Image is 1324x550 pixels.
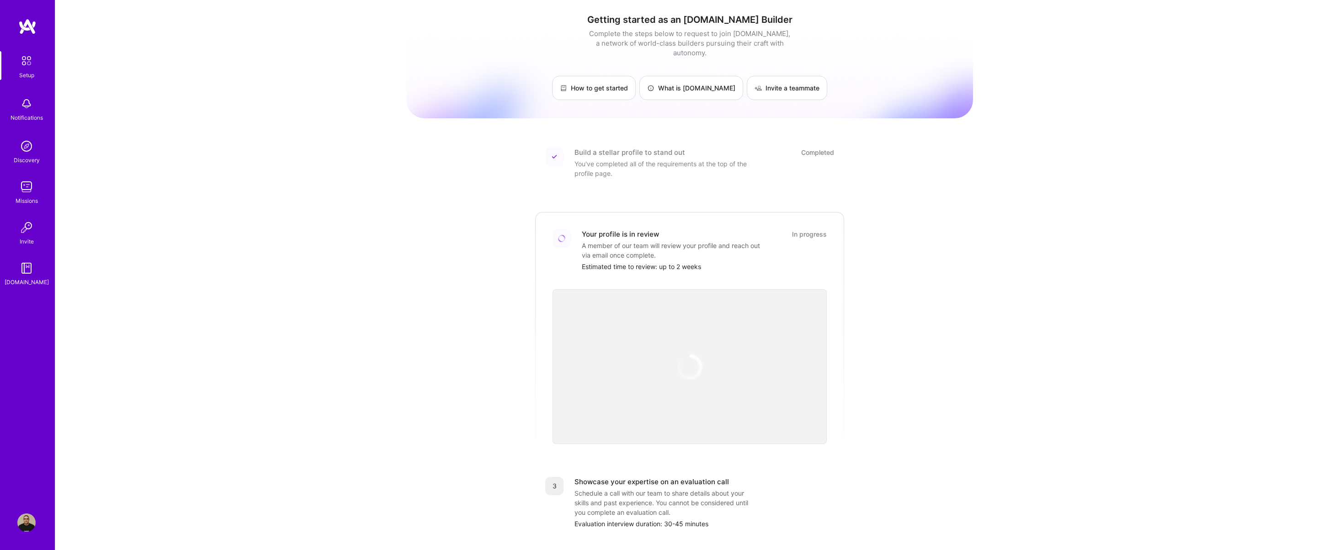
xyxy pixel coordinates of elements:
img: Invite [17,218,36,237]
div: Evaluation interview duration: 30-45 minutes [574,519,834,529]
img: Loading [558,235,565,242]
div: Showcase your expertise on an evaluation call [574,477,729,487]
div: Complete the steps below to request to join [DOMAIN_NAME], a network of world-class builders purs... [587,29,792,58]
div: [DOMAIN_NAME] [5,277,49,287]
img: bell [17,95,36,113]
div: Setup [19,70,34,80]
div: Schedule a call with our team to share details about your skills and past experience. You cannot ... [574,488,757,517]
a: User Avatar [15,513,38,532]
div: Notifications [11,113,43,122]
h1: Getting started as an [DOMAIN_NAME] Builder [406,14,973,25]
img: logo [18,18,37,35]
div: Invite [20,237,34,246]
div: A member of our team will review your profile and reach out via email once complete. [582,241,765,260]
div: You've completed all of the requirements at the top of the profile page. [574,159,757,178]
div: Completed [801,148,834,157]
img: Invite a teammate [755,85,762,92]
img: What is A.Team [647,85,654,92]
iframe: video [553,289,827,444]
a: What is [DOMAIN_NAME] [639,76,743,100]
a: Invite a teammate [747,76,827,100]
img: setup [17,51,36,70]
img: guide book [17,259,36,277]
img: User Avatar [17,513,36,532]
a: How to get started [552,76,636,100]
img: loading [676,353,703,381]
div: Build a stellar profile to stand out [574,148,685,157]
div: 3 [545,477,564,495]
img: teamwork [17,178,36,196]
img: How to get started [560,85,567,92]
div: In progress [792,229,827,239]
div: Discovery [14,155,40,165]
div: Your profile is in review [582,229,659,239]
img: Completed [552,154,557,159]
img: discovery [17,137,36,155]
div: Missions [16,196,38,206]
div: Estimated time to review: up to 2 weeks [582,262,827,271]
